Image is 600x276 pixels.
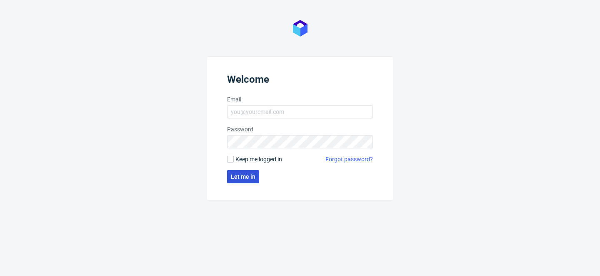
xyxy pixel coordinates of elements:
input: you@youremail.com [227,105,373,118]
header: Welcome [227,74,373,89]
span: Let me in [231,174,255,180]
a: Forgot password? [325,155,373,163]
label: Password [227,125,373,133]
label: Email [227,95,373,103]
button: Let me in [227,170,259,183]
span: Keep me logged in [235,155,282,163]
